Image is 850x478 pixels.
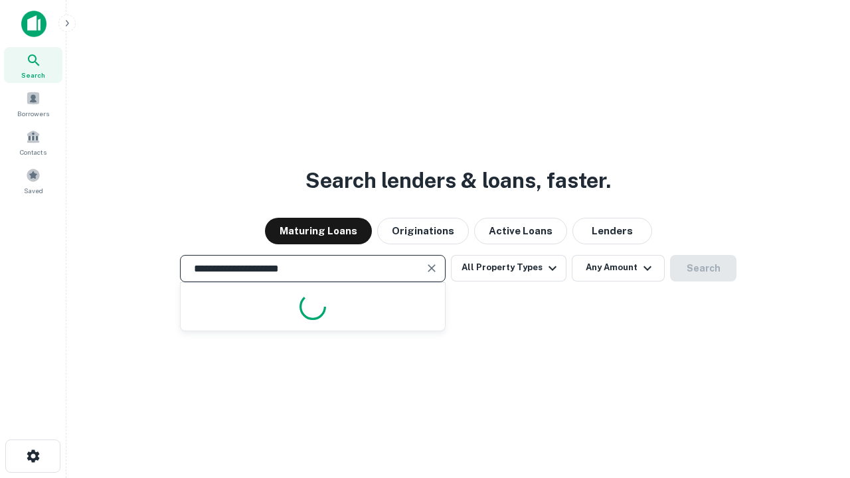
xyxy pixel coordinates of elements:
[572,218,652,244] button: Lenders
[451,255,566,281] button: All Property Types
[4,47,62,83] a: Search
[24,185,43,196] span: Saved
[474,218,567,244] button: Active Loans
[572,255,665,281] button: Any Amount
[17,108,49,119] span: Borrowers
[265,218,372,244] button: Maturing Loans
[377,218,469,244] button: Originations
[784,372,850,436] iframe: Chat Widget
[4,124,62,160] a: Contacts
[305,165,611,197] h3: Search lenders & loans, faster.
[422,259,441,278] button: Clear
[4,163,62,199] a: Saved
[21,70,45,80] span: Search
[4,86,62,121] a: Borrowers
[20,147,46,157] span: Contacts
[21,11,46,37] img: capitalize-icon.png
